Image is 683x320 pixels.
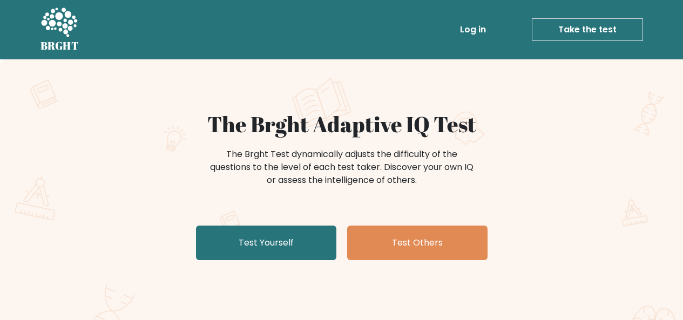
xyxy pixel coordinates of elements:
a: Test Yourself [196,226,336,260]
a: Take the test [532,18,643,41]
a: Test Others [347,226,488,260]
h5: BRGHT [40,39,79,52]
a: BRGHT [40,4,79,55]
div: The Brght Test dynamically adjusts the difficulty of the questions to the level of each test take... [207,148,477,187]
a: Log in [456,19,490,40]
h1: The Brght Adaptive IQ Test [78,111,605,137]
